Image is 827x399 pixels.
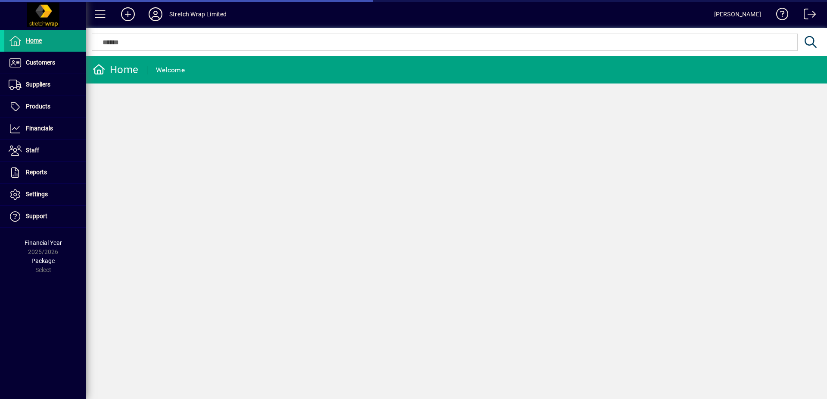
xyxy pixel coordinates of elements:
a: Support [4,206,86,227]
a: Logout [797,2,816,30]
div: Home [93,63,138,77]
span: Financials [26,125,53,132]
a: Settings [4,184,86,205]
div: Stretch Wrap Limited [169,7,227,21]
a: Customers [4,52,86,74]
span: Support [26,213,47,220]
div: [PERSON_NAME] [714,7,761,21]
span: Products [26,103,50,110]
div: Welcome [156,63,185,77]
span: Suppliers [26,81,50,88]
span: Staff [26,147,39,154]
span: Reports [26,169,47,176]
span: Settings [26,191,48,198]
a: Suppliers [4,74,86,96]
a: Products [4,96,86,118]
span: Home [26,37,42,44]
a: Staff [4,140,86,161]
span: Customers [26,59,55,66]
a: Financials [4,118,86,139]
span: Financial Year [25,239,62,246]
span: Package [31,257,55,264]
button: Add [114,6,142,22]
a: Reports [4,162,86,183]
a: Knowledge Base [770,2,789,30]
button: Profile [142,6,169,22]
